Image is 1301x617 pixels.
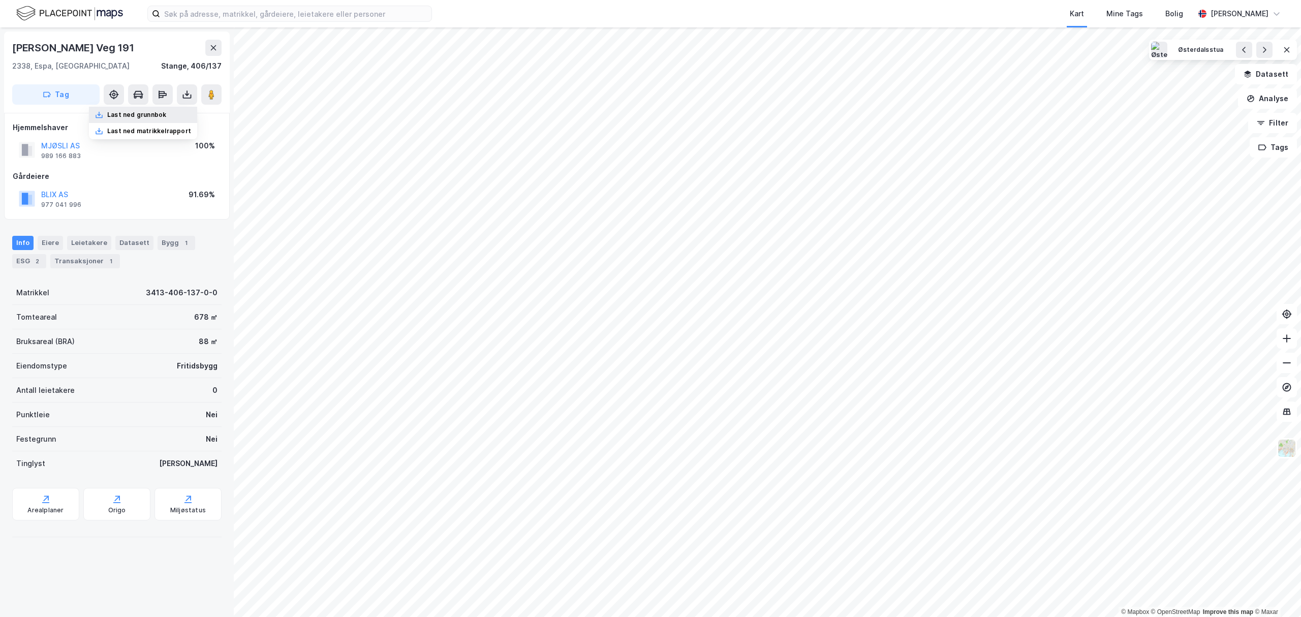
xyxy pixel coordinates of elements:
[13,121,221,134] div: Hjemmelshaver
[189,189,215,201] div: 91.69%
[41,201,81,209] div: 977 041 996
[159,457,218,470] div: [PERSON_NAME]
[107,127,191,135] div: Last ned matrikkelrapport
[16,287,49,299] div: Matrikkel
[12,60,130,72] div: 2338, Espa, [GEOGRAPHIC_DATA]
[194,311,218,323] div: 678 ㎡
[1151,42,1167,58] img: Østerdalsstua
[1151,608,1200,615] a: OpenStreetMap
[1211,8,1268,20] div: [PERSON_NAME]
[67,236,111,250] div: Leietakere
[16,384,75,396] div: Antall leietakere
[12,84,100,105] button: Tag
[1238,88,1297,109] button: Analyse
[1203,608,1253,615] a: Improve this map
[50,254,120,268] div: Transaksjoner
[16,409,50,421] div: Punktleie
[206,433,218,445] div: Nei
[1070,8,1084,20] div: Kart
[1250,568,1301,617] iframe: Chat Widget
[1106,8,1143,20] div: Mine Tags
[16,433,56,445] div: Festegrunn
[16,457,45,470] div: Tinglyst
[212,384,218,396] div: 0
[206,409,218,421] div: Nei
[1121,608,1149,615] a: Mapbox
[27,506,64,514] div: Arealplaner
[1250,137,1297,158] button: Tags
[199,335,218,348] div: 88 ㎡
[115,236,153,250] div: Datasett
[195,140,215,152] div: 100%
[1248,113,1297,133] button: Filter
[146,287,218,299] div: 3413-406-137-0-0
[108,506,126,514] div: Origo
[160,6,431,21] input: Søk på adresse, matrikkel, gårdeiere, leietakere eller personer
[12,40,136,56] div: [PERSON_NAME] Veg 191
[13,170,221,182] div: Gårdeiere
[16,360,67,372] div: Eiendomstype
[38,236,63,250] div: Eiere
[106,256,116,266] div: 1
[1165,8,1183,20] div: Bolig
[107,111,166,119] div: Last ned grunnbok
[181,238,191,248] div: 1
[32,256,42,266] div: 2
[1178,46,1223,54] div: Østerdalsstua
[16,335,75,348] div: Bruksareal (BRA)
[1171,42,1230,58] button: Østerdalsstua
[158,236,195,250] div: Bygg
[177,360,218,372] div: Fritidsbygg
[161,60,222,72] div: Stange, 406/137
[41,152,81,160] div: 989 166 883
[16,5,123,22] img: logo.f888ab2527a4732fd821a326f86c7f29.svg
[1250,568,1301,617] div: Kontrollprogram for chat
[1277,439,1296,458] img: Z
[16,311,57,323] div: Tomteareal
[12,236,34,250] div: Info
[170,506,206,514] div: Miljøstatus
[1235,64,1297,84] button: Datasett
[12,254,46,268] div: ESG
